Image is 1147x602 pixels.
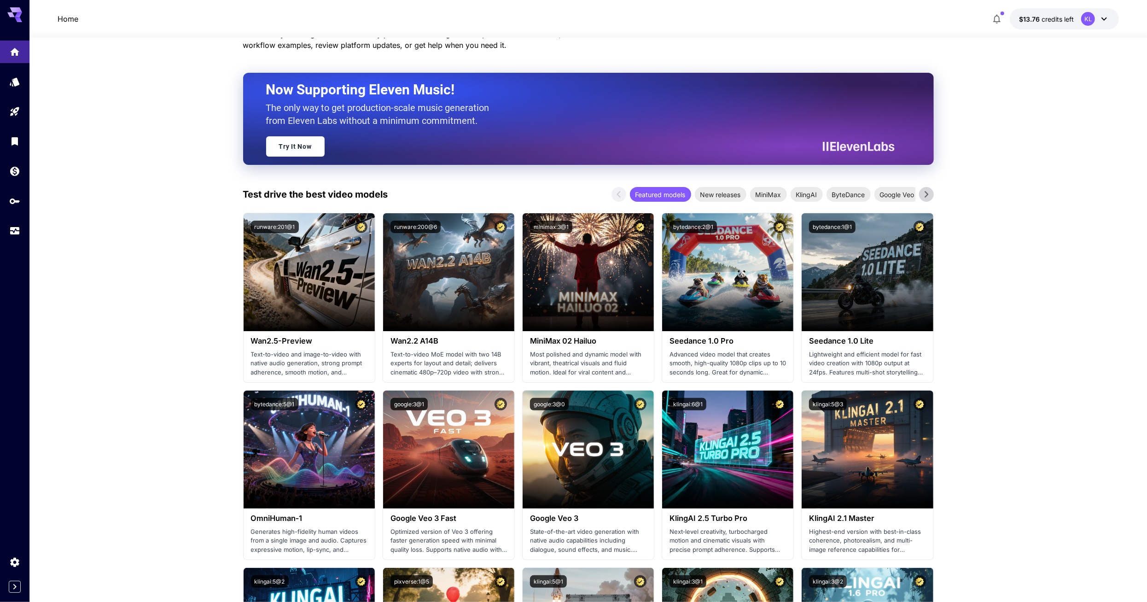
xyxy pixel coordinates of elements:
[251,575,289,588] button: klingai:5@2
[390,398,428,410] button: google:3@1
[251,221,299,233] button: runware:201@1
[383,391,514,508] img: alt
[670,337,786,345] h3: Seedance 1.0 Pro
[695,187,746,202] div: New releases
[1081,12,1095,26] div: KL
[774,398,786,410] button: Certified Model – Vetted for best performance and includes a commercial license.
[809,337,926,345] h3: Seedance 1.0 Lite
[662,213,793,331] img: alt
[266,101,496,127] p: The only way to get production-scale music generation from Eleven Labs without a minimum commitment.
[355,575,367,588] button: Certified Model – Vetted for best performance and includes a commercial license.
[1042,15,1074,23] span: credits left
[630,190,691,199] span: Featured models
[750,187,787,202] div: MiniMax
[390,221,441,233] button: runware:200@6
[523,213,654,331] img: alt
[809,514,926,523] h3: KlingAI 2.1 Master
[670,221,717,233] button: bytedance:2@1
[802,391,933,508] img: alt
[634,221,646,233] button: Certified Model – Vetted for best performance and includes a commercial license.
[530,350,646,377] p: Most polished and dynamic model with vibrant, theatrical visuals and fluid motion. Ideal for vira...
[390,514,507,523] h3: Google Veo 3 Fast
[774,221,786,233] button: Certified Model – Vetted for best performance and includes a commercial license.
[874,187,920,202] div: Google Veo
[827,187,871,202] div: ByteDance
[530,337,646,345] h3: MiniMax 02 Hailuo
[251,398,298,410] button: bytedance:5@1
[244,213,375,331] img: alt
[58,13,78,24] a: Home
[774,575,786,588] button: Certified Model – Vetted for best performance and includes a commercial license.
[9,76,20,88] div: Models
[390,337,507,345] h3: Wan2.2 A14B
[662,391,793,508] img: alt
[9,106,20,117] div: Playground
[827,190,871,199] span: ByteDance
[791,187,823,202] div: KlingAI
[530,514,646,523] h3: Google Veo 3
[750,190,787,199] span: MiniMax
[530,398,569,410] button: google:3@0
[9,165,20,177] div: Wallet
[809,527,926,555] p: Highest-end version with best-in-class coherence, photorealism, and multi-image reference capabil...
[9,556,20,568] div: Settings
[634,575,646,588] button: Certified Model – Vetted for best performance and includes a commercial license.
[670,514,786,523] h3: KlingAI 2.5 Turbo Pro
[809,221,856,233] button: bytedance:1@1
[695,190,746,199] span: New releases
[530,527,646,555] p: State-of-the-art video generation with native audio capabilities including dialogue, sound effect...
[670,575,706,588] button: klingai:3@1
[530,575,567,588] button: klingai:5@1
[495,398,507,410] button: Certified Model – Vetted for best performance and includes a commercial license.
[9,43,20,55] div: Home
[670,398,706,410] button: klingai:6@1
[809,350,926,377] p: Lightweight and efficient model for fast video creation with 1080p output at 24fps. Features mult...
[1019,15,1042,23] span: $13.76
[9,195,20,207] div: API Keys
[244,391,375,508] img: alt
[266,136,325,157] a: Try It Now
[914,398,926,410] button: Certified Model – Vetted for best performance and includes a commercial license.
[914,575,926,588] button: Certified Model – Vetted for best performance and includes a commercial license.
[791,190,823,199] span: KlingAI
[523,391,654,508] img: alt
[634,398,646,410] button: Certified Model – Vetted for best performance and includes a commercial license.
[390,350,507,377] p: Text-to-video MoE model with two 14B experts for layout and detail; delivers cinematic 480p–720p ...
[809,398,847,410] button: klingai:5@3
[495,221,507,233] button: Certified Model – Vetted for best performance and includes a commercial license.
[390,527,507,555] p: Optimized version of Veo 3 offering faster generation speed with minimal quality loss. Supports n...
[355,221,367,233] button: Certified Model – Vetted for best performance and includes a commercial license.
[9,135,20,147] div: Library
[355,398,367,410] button: Certified Model – Vetted for best performance and includes a commercial license.
[266,81,888,99] h2: Now Supporting Eleven Music!
[802,213,933,331] img: alt
[630,187,691,202] div: Featured models
[1019,14,1074,24] div: $13.7582
[251,514,367,523] h3: OmniHuman‑1
[670,350,786,377] p: Advanced video model that creates smooth, high-quality 1080p clips up to 10 seconds long. Great f...
[530,221,572,233] button: minimax:3@1
[58,13,78,24] nav: breadcrumb
[390,575,433,588] button: pixverse:1@5
[251,350,367,377] p: Text-to-video and image-to-video with native audio generation, strong prompt adherence, smooth mo...
[243,187,388,201] p: Test drive the best video models
[914,221,926,233] button: Certified Model – Vetted for best performance and includes a commercial license.
[9,581,21,593] button: Expand sidebar
[251,337,367,345] h3: Wan2.5-Preview
[1010,8,1119,29] button: $13.7582KL
[809,575,847,588] button: klingai:3@2
[670,527,786,555] p: Next‑level creativity, turbocharged motion and cinematic visuals with precise prompt adherence. S...
[874,190,920,199] span: Google Veo
[251,527,367,555] p: Generates high-fidelity human videos from a single image and audio. Captures expressive motion, l...
[9,225,20,237] div: Usage
[495,575,507,588] button: Certified Model – Vetted for best performance and includes a commercial license.
[383,213,514,331] img: alt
